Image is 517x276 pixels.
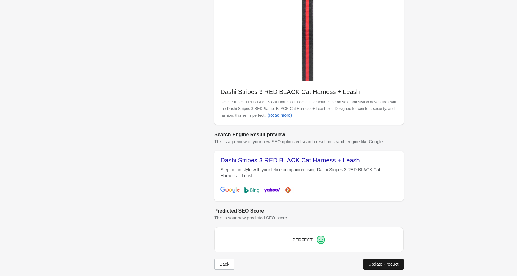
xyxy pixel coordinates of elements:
h2: Search Engine Result preview [214,131,403,138]
span: PERFECT [293,237,313,242]
button: (Read more) [265,110,295,121]
img: duckduckgo-9296ea666b33cc21a1b3646608c049a2adb471023ec4547030f9c0888b093ea3.png [282,187,294,193]
img: yahoo-cf26812ce9192cbb6d8fdd3b07898d376d74e5974f6533aaba4bf5d5b451289c.png [264,185,280,195]
span: This is your new predicted SEO score. [214,215,288,220]
div: Back [220,262,229,267]
div: (Read more) [268,113,292,118]
button: Update Product [363,259,403,270]
p: Dashi Stripes 3 RED BLACK Cat Harness + Leash [220,87,397,96]
img: bing-b792579f80685e49055916f9e67a0c8ab2d0b2400f22ee539d8172f7144135be.png [244,187,259,193]
span: Dashi Stripes 3 RED BLACK Cat Harness + Leash Take your feline on safe and stylish adventures wit... [220,100,397,118]
img: happy.png [316,235,325,245]
span: This is a preview of your new SEO optimized search result in search engine like Google. [214,139,384,144]
span: Step out in style with your feline companion using Dashi Stripes 3 RED BLACK Cat Harness + Leash. [220,167,380,178]
h2: Predicted SEO Score [214,207,403,215]
span: Dashi Stripes 3 RED BLACK Cat Harness + Leash [220,157,360,164]
button: Back [214,259,234,270]
div: Update Product [368,262,398,267]
img: google-7db8ea4f97d2f7e91f6dc04224da29ca421b9c864e7b870c42f5917e299b1774.png [220,187,240,193]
